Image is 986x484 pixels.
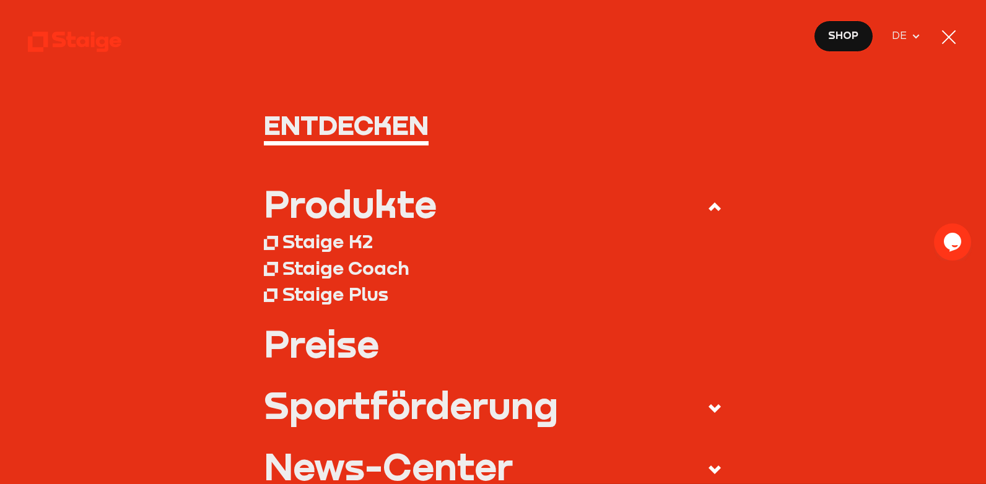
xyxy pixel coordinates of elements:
[264,186,437,223] div: Produkte
[828,27,858,43] span: Shop
[264,387,558,424] div: Sportförderung
[282,230,373,253] div: Staige K2
[892,27,911,43] span: DE
[264,228,722,254] a: Staige K2
[264,326,722,363] a: Preise
[814,20,873,52] a: Shop
[264,254,722,280] a: Staige Coach
[264,280,722,306] a: Staige Plus
[282,256,409,279] div: Staige Coach
[934,223,974,261] iframe: chat widget
[282,282,388,305] div: Staige Plus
